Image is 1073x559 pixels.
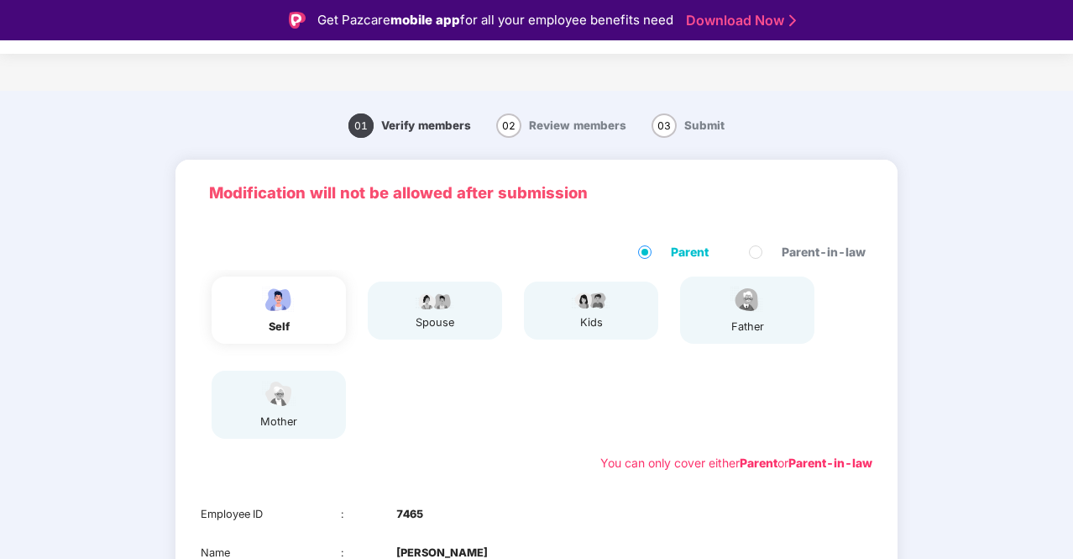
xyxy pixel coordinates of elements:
[348,113,374,138] span: 01
[258,285,300,314] img: svg+xml;base64,PHN2ZyBpZD0iRW1wbG95ZWVfbWFsZSIgeG1sbnM9Imh0dHA6Ly93d3cudzMub3JnLzIwMDAvc3ZnIiB3aW...
[570,290,612,310] img: svg+xml;base64,PHN2ZyB4bWxucz0iaHR0cDovL3d3dy53My5vcmcvMjAwMC9zdmciIHdpZHRoPSI3OS4wMzciIGhlaWdodD...
[664,243,715,261] span: Parent
[381,119,471,132] span: Verify members
[652,113,677,138] span: 03
[258,379,300,409] img: svg+xml;base64,PHN2ZyB4bWxucz0iaHR0cDovL3d3dy53My5vcmcvMjAwMC9zdmciIHdpZHRoPSI1NCIgaGVpZ2h0PSIzOC...
[289,12,306,29] img: Logo
[258,319,300,335] div: self
[317,10,673,30] div: Get Pazcare for all your employee benefits need
[390,12,460,28] strong: mobile app
[209,181,864,205] p: Modification will not be allowed after submission
[529,119,626,132] span: Review members
[341,506,397,523] div: :
[789,12,796,29] img: Stroke
[201,506,341,523] div: Employee ID
[414,290,456,310] img: svg+xml;base64,PHN2ZyB4bWxucz0iaHR0cDovL3d3dy53My5vcmcvMjAwMC9zdmciIHdpZHRoPSI5Ny44OTciIGhlaWdodD...
[726,319,768,335] div: father
[686,12,791,29] a: Download Now
[684,119,725,132] span: Submit
[396,506,423,523] b: 7465
[414,314,456,331] div: spouse
[740,456,777,470] b: Parent
[600,454,872,472] div: You can only cover either or
[788,456,872,470] b: Parent-in-law
[570,314,612,331] div: kids
[775,243,872,261] span: Parent-in-law
[258,414,300,430] div: mother
[496,113,521,138] span: 02
[726,285,768,314] img: svg+xml;base64,PHN2ZyBpZD0iRmF0aGVyX2ljb24iIHhtbG5zPSJodHRwOi8vd3d3LnczLm9yZy8yMDAwL3N2ZyIgeG1sbn...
